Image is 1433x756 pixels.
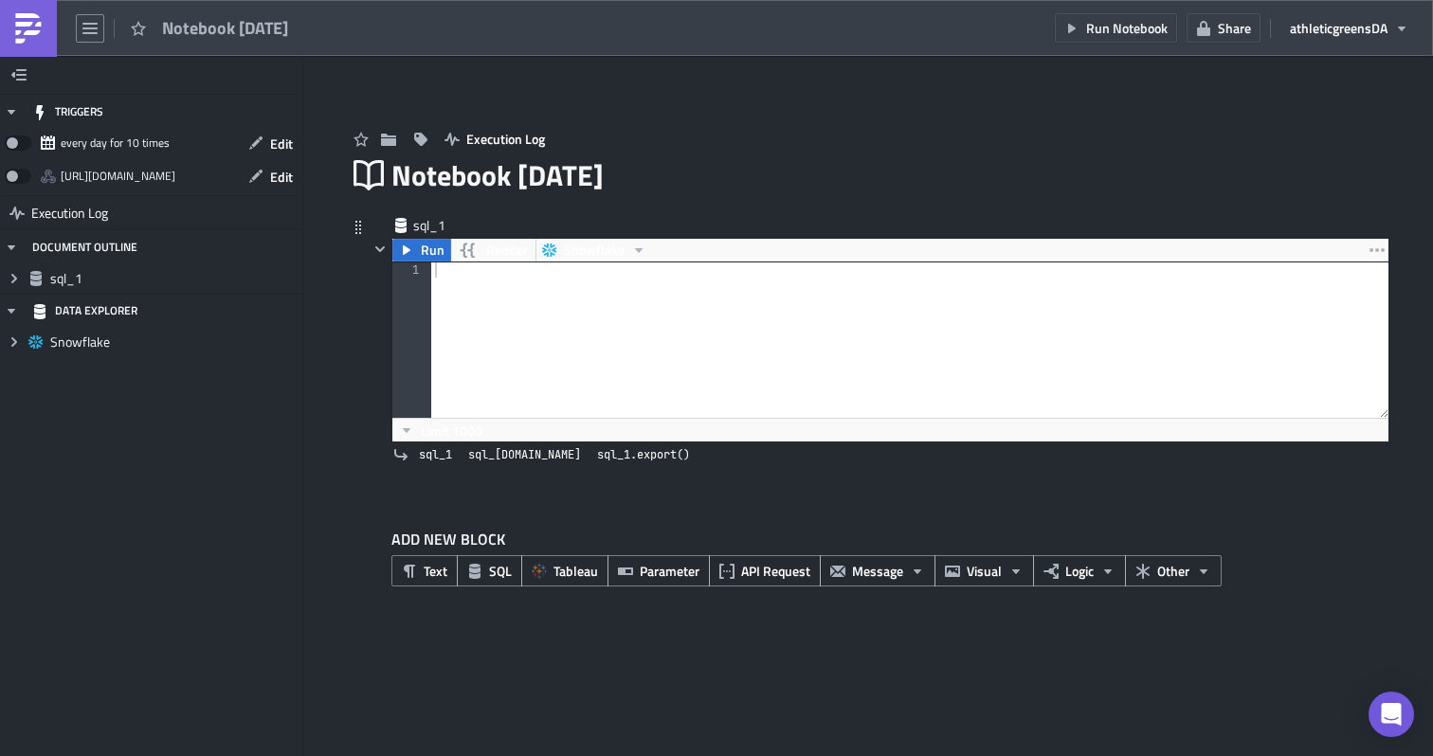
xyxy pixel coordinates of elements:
span: Run [421,239,444,261]
span: Notebook [DATE] [162,17,290,39]
span: sql_1 [419,445,452,464]
span: Notebook [DATE] [391,157,606,193]
button: Render [450,239,536,261]
a: sql_1 [413,445,458,464]
button: Parameter [608,555,710,586]
button: SQL [457,555,522,586]
button: Share [1187,13,1261,43]
span: Other [1157,561,1189,581]
button: Hide content [369,238,391,261]
span: Edit [270,134,293,153]
label: ADD NEW BLOCK [391,528,1389,550]
span: Share [1218,18,1251,38]
span: sql_[DOMAIN_NAME] [468,445,581,464]
span: Parameter [640,561,699,581]
button: Snowflake [535,239,653,261]
div: TRIGGERS [32,95,103,129]
div: https://pushmetrics.io/api/v1/report/1WLemp7LaN/webhook?token=ae791622867a46e590e8402136216119 [61,162,175,190]
span: Snowflake [50,333,298,351]
span: API Request [741,561,810,581]
span: Execution Log [466,129,545,149]
a: sql_[DOMAIN_NAME] [463,445,587,464]
div: Open Intercom Messenger [1369,692,1414,737]
div: DOCUMENT OUTLINE [32,230,137,264]
button: Tableau [521,555,608,586]
span: SQL [489,561,512,581]
button: Edit [239,129,302,158]
button: Message [820,555,935,586]
div: DATA EXPLORER [32,294,137,328]
span: sql_1.export() [597,445,690,464]
button: Limit 1000 [392,419,489,441]
span: Visual [967,561,1002,581]
button: Edit [239,162,302,191]
span: Run Notebook [1086,18,1168,38]
div: 1 [392,262,431,278]
button: Execution Log [435,124,554,153]
button: Other [1125,555,1222,586]
span: Execution Log [31,196,108,230]
img: PushMetrics [13,13,44,44]
a: sql_1.export() [591,445,696,464]
span: Render [486,239,528,261]
span: athleticgreens DA [1290,18,1388,38]
button: Text [391,555,458,586]
span: Text [424,561,447,581]
button: athleticgreensDA [1280,13,1419,43]
span: sql_1 [413,216,489,235]
button: API Request [709,555,821,586]
span: Snowflake [564,239,625,261]
span: sql_1 [50,270,298,287]
span: Logic [1065,561,1094,581]
span: Limit 1000 [421,421,482,441]
button: Run [392,239,451,261]
button: Run Notebook [1055,13,1177,43]
span: Edit [270,167,293,187]
button: Visual [934,555,1034,586]
button: Logic [1033,555,1126,586]
span: Tableau [553,561,598,581]
span: Message [852,561,903,581]
div: every day for 10 times [61,129,170,157]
